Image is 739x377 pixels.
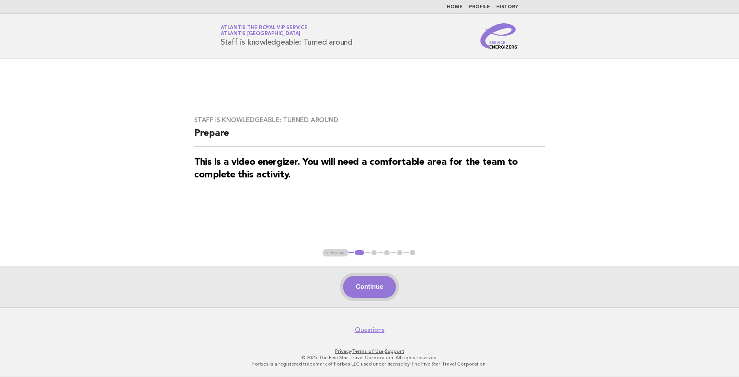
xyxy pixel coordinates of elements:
[194,116,545,124] h3: Staff is knowledgeable: Turned around
[221,25,308,36] a: Atlantis the Royal VIP ServiceAtlantis [GEOGRAPHIC_DATA]
[194,127,545,147] h2: Prepare
[352,349,384,354] a: Terms of Use
[354,249,365,257] button: 1
[447,5,463,9] a: Home
[194,158,518,180] strong: This is a video energizer. You will need a comfortable area for the team to complete this activity.
[496,5,518,9] a: History
[385,349,404,354] a: Support
[343,276,396,298] button: Continue
[128,361,611,367] p: Forbes is a registered trademark of Forbes LLC used under license by The Five Star Travel Corpora...
[335,349,351,354] a: Privacy
[221,32,300,37] span: Atlantis [GEOGRAPHIC_DATA]
[128,348,611,354] p: · ·
[128,354,611,361] p: © 2025 The Five Star Travel Corporation. All rights reserved.
[480,23,518,49] img: Service Energizers
[221,26,353,46] h1: Staff is knowledgeable: Turned around
[355,326,385,334] a: Questions
[469,5,490,9] a: Profile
